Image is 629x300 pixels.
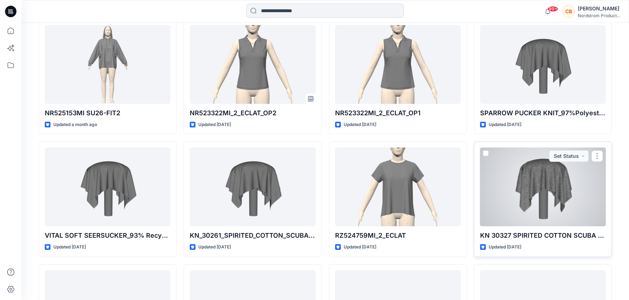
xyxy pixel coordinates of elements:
[190,25,315,104] a: NR523322MI_2_ECLAT_OP2
[344,243,376,251] p: Updated [DATE]
[480,147,606,226] a: KN 30327 SPIRITED COTTON SCUBA HEATHER-44% Cotton,49% Polyester,7% Spandex-350-GKC3799H-2
[344,121,376,129] p: Updated [DATE]
[45,108,170,118] p: NR525153MI SU26-FIT2
[335,108,461,118] p: NR523322MI_2_ECLAT_OP1
[190,147,315,226] a: KN_30261_SPIRITED_COTTON_SCUBA_SPIRITED_COTTON_SCUBA_44%_Cotton,_49%_Polyester,_7%_Spandex_320gsm...
[489,243,521,251] p: Updated [DATE]
[45,231,170,241] p: VITAL SOFT SEERSUCKER_93% Recycled Nylon, 7% Spandex_100gsm_C32823-Q
[190,108,315,118] p: NR523322MI_2_ECLAT_OP2
[547,6,558,12] span: 99+
[45,25,170,104] a: NR525153MI SU26-FIT2
[53,243,86,251] p: Updated [DATE]
[480,231,606,241] p: KN 30327 SPIRITED COTTON SCUBA HEATHER-44% Cotton,49% Polyester,7% Spandex-350-GKC3799H-2
[335,25,461,104] a: NR523322MI_2_ECLAT_OP1
[489,121,521,129] p: Updated [DATE]
[190,231,315,241] p: KN_30261_SPIRITED_COTTON_SCUBA_SPIRITED_COTTON_SCUBA_44%_Cotton,_49%_Polyester,_7%_Spandex_320gsm...
[562,5,575,18] div: CB
[578,13,620,18] div: Nordstrom Product...
[198,121,231,129] p: Updated [DATE]
[53,121,97,129] p: Updated a month ago
[480,108,606,118] p: SPARROW PUCKER KNIT_97%Polyester 3%Spandex_440gsm_23019
[45,147,170,226] a: VITAL SOFT SEERSUCKER_93% Recycled Nylon, 7% Spandex_100gsm_C32823-Q
[335,231,461,241] p: RZ524759MI_2_ECLAT
[198,243,231,251] p: Updated [DATE]
[480,25,606,104] a: SPARROW PUCKER KNIT_97%Polyester 3%Spandex_440gsm_23019
[578,4,620,13] div: [PERSON_NAME]
[335,147,461,226] a: RZ524759MI_2_ECLAT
